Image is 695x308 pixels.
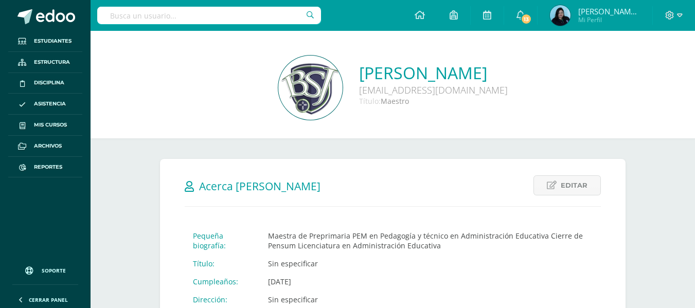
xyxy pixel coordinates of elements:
[260,227,601,255] td: Maestra de Preprimaria PEM en Pedagogía y técnico en Administración Educativa Cierre de Pensum Li...
[533,175,601,195] a: Editar
[381,96,409,106] span: Maestro
[278,56,343,120] img: 6600b4344a43f480c83e5c0708fe627b.png
[29,296,68,303] span: Cerrar panel
[97,7,321,24] input: Busca un usuario...
[185,227,260,255] td: Pequeña biografía:
[578,15,640,24] span: Mi Perfil
[578,6,640,16] span: [PERSON_NAME][DATE]
[34,142,62,150] span: Archivos
[34,37,72,45] span: Estudiantes
[8,73,82,94] a: Disciplina
[12,257,78,282] a: Soporte
[8,94,82,115] a: Asistencia
[359,96,381,106] span: Título:
[260,255,601,273] td: Sin especificar
[8,157,82,178] a: Reportes
[185,273,260,291] td: Cumpleaños:
[359,84,508,96] div: [EMAIL_ADDRESS][DOMAIN_NAME]
[34,79,64,87] span: Disciplina
[8,31,82,52] a: Estudiantes
[359,62,508,84] a: [PERSON_NAME]
[34,58,70,66] span: Estructura
[185,255,260,273] td: Título:
[561,176,587,195] span: Editar
[8,136,82,157] a: Archivos
[8,115,82,136] a: Mis cursos
[550,5,571,26] img: 7cb9ebd05b140000fdc9db502d26292e.png
[34,121,67,129] span: Mis cursos
[8,52,82,73] a: Estructura
[34,163,62,171] span: Reportes
[260,273,601,291] td: [DATE]
[42,267,66,274] span: Soporte
[34,100,66,108] span: Asistencia
[521,13,532,25] span: 13
[199,179,320,193] span: Acerca [PERSON_NAME]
